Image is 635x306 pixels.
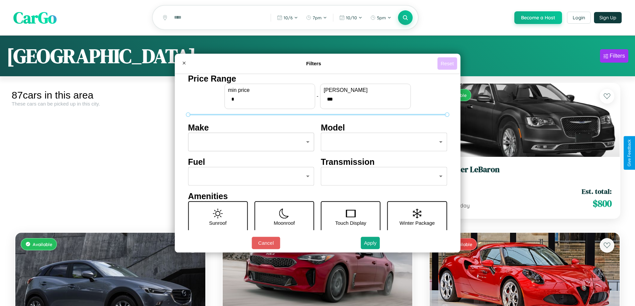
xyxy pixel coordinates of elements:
[594,12,622,23] button: Sign Up
[361,237,380,249] button: Apply
[274,12,301,23] button: 10/6
[600,49,628,63] button: Filters
[33,241,52,247] span: Available
[627,140,632,166] div: Give Feedback
[209,218,227,227] p: Sunroof
[437,57,457,70] button: Reset
[336,12,366,23] button: 10/10
[438,165,612,181] a: Chrysler LeBaron2019
[274,218,295,227] p: Moonroof
[13,7,57,29] span: CarGo
[593,197,612,210] span: $ 800
[252,237,280,249] button: Cancel
[400,218,435,227] p: Winter Package
[313,15,322,20] span: 7pm
[284,15,293,20] span: 10 / 6
[12,90,209,101] div: 87 cars in this area
[582,186,612,196] span: Est. total:
[12,101,209,107] div: These cars can be picked up in this city.
[367,12,395,23] button: 5pm
[377,15,386,20] span: 5pm
[438,165,612,174] h3: Chrysler LeBaron
[188,74,447,84] h4: Price Range
[567,12,591,24] button: Login
[610,53,625,59] div: Filters
[228,87,311,93] label: min price
[190,61,437,66] h4: Filters
[188,157,314,167] h4: Fuel
[7,42,196,70] h1: [GEOGRAPHIC_DATA]
[456,202,470,209] span: / day
[188,191,447,201] h4: Amenities
[188,123,314,133] h4: Make
[321,157,447,167] h4: Transmission
[303,12,330,23] button: 7pm
[346,15,357,20] span: 10 / 10
[317,92,318,101] p: -
[324,87,407,93] label: [PERSON_NAME]
[514,11,562,24] button: Become a Host
[321,123,447,133] h4: Model
[335,218,366,227] p: Touch Display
